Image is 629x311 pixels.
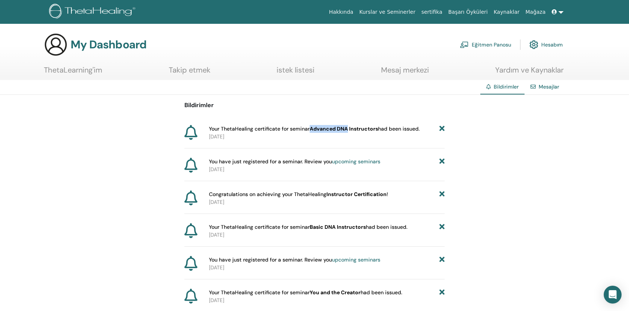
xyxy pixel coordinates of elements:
a: Kaynaklar [491,5,523,19]
a: Kurslar ve Seminerler [356,5,418,19]
a: upcoming seminars [332,256,380,263]
div: Open Intercom Messenger [604,286,622,304]
p: [DATE] [209,264,445,272]
span: Congratulations on achieving your ThetaHealing ! [209,190,388,198]
span: You have just registered for a seminar. Review you [209,158,380,166]
b: Instructor Certification [326,191,387,198]
a: Hesabım [529,36,563,53]
p: [DATE] [209,231,445,239]
a: Mağaza [522,5,548,19]
img: cog.svg [529,38,538,51]
b: Advanced DNA Instructors [310,125,378,132]
a: upcoming seminars [332,158,380,165]
b: You and the Creator [310,289,361,296]
span: Your ThetaHealing certificate for seminar had been issued. [209,289,402,296]
span: You have just registered for a seminar. Review you [209,256,380,264]
p: [DATE] [209,296,445,304]
a: Mesaj merkezi [381,65,429,80]
a: istek listesi [277,65,314,80]
a: Eğitmen Panosu [460,36,511,53]
a: Hakkında [326,5,357,19]
h3: My Dashboard [71,38,146,51]
img: generic-user-icon.jpg [44,33,68,57]
a: Takip etmek [169,65,210,80]
img: logo.png [49,4,138,20]
p: [DATE] [209,198,445,206]
a: ThetaLearning'im [44,65,102,80]
img: chalkboard-teacher.svg [460,41,469,48]
p: [DATE] [209,133,445,141]
span: Your ThetaHealing certificate for seminar had been issued. [209,125,420,133]
p: Bildirimler [184,101,445,110]
a: Başarı Öyküleri [445,5,491,19]
a: Yardım ve Kaynaklar [495,65,564,80]
p: [DATE] [209,166,445,173]
a: Mesajlar [539,83,559,90]
b: Basic DNA Instructors [310,224,366,230]
span: Your ThetaHealing certificate for seminar had been issued. [209,223,407,231]
a: sertifika [418,5,445,19]
span: Bildirimler [494,83,519,90]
